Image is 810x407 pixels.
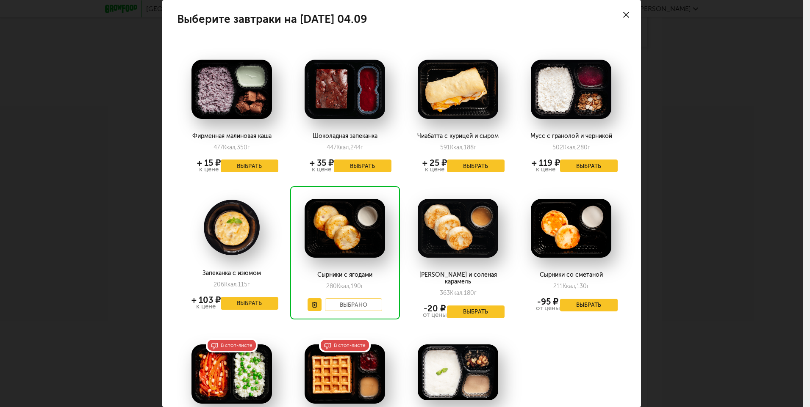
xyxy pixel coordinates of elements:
button: Выбрать [560,299,618,311]
div: к цене [191,303,221,310]
div: к цене [422,166,447,173]
img: big_jNBKMWfBmyrWEFir.png [191,199,272,256]
div: + 35 ₽ [310,159,334,166]
button: Выбрать [221,159,278,172]
div: 591 188 [440,144,476,151]
div: к цене [532,166,560,173]
span: Ккал, [223,144,237,151]
button: Выбрать [447,305,505,318]
span: г [474,289,477,297]
div: Мусс с гранолой и черникой [524,133,617,140]
div: [PERSON_NAME] и соленая карамель [411,272,504,285]
span: г [588,144,590,151]
div: от цены [536,305,560,311]
div: 206 115 [214,281,250,288]
img: big_DGphzVMdi3E2EQOe.png [191,60,272,119]
span: Ккал, [563,283,577,290]
div: Фирменная малиновая каша [185,133,278,140]
span: г [247,281,250,288]
div: Сырники с ягодами [298,272,391,278]
span: Ккал, [224,281,238,288]
div: + 25 ₽ [422,159,447,166]
span: Ккал, [563,144,577,151]
img: big_166ZK53KlE4HfnGn.png [305,344,385,404]
div: Чиабатта с курицей и сыром [411,133,504,140]
img: big_mOe8z449M5M7lfOZ.png [191,344,272,404]
div: 447 244 [327,144,363,151]
div: Шоколадная запеканка [298,133,391,140]
div: 502 280 [552,144,590,151]
button: Выбрать [221,297,278,310]
button: Выбрать [334,159,391,172]
img: big_eqx7M5hQj0AiPcM4.png [418,199,498,258]
div: Запеканка с изюмом [185,270,278,277]
img: big_F601vpJp5Wf4Dgz5.png [305,60,385,119]
div: + 15 ₽ [197,159,221,166]
div: 280 190 [326,283,363,290]
div: + 119 ₽ [532,159,560,166]
img: big_psj8Nh3MtzDMxZNy.png [418,60,498,119]
button: Выбрать [447,159,505,172]
img: big_pf808mGKqrAvdYHC.png [418,344,498,400]
span: г [587,283,589,290]
div: от цены [423,312,447,318]
span: г [361,144,363,151]
span: Ккал, [450,289,464,297]
img: big_oNJ7c1XGuxDSvFDf.png [531,60,611,119]
div: В стоп-листе [319,338,371,352]
span: Ккал, [337,283,351,290]
img: big_8CrUXvGrGHgQr12N.png [531,199,611,258]
span: Ккал, [336,144,350,151]
button: Выбрать [560,159,618,172]
span: г [361,283,363,290]
div: 363 180 [440,289,477,297]
div: к цене [197,166,221,173]
span: г [247,144,250,151]
div: -20 ₽ [423,305,447,312]
div: + 103 ₽ [191,297,221,303]
div: -95 ₽ [536,298,560,305]
div: к цене [310,166,334,173]
span: Ккал, [450,144,464,151]
h4: Выберите завтраки на [DATE] 04.09 [177,15,367,24]
span: г [474,144,476,151]
div: В стоп-листе [206,338,258,352]
div: 211 130 [553,283,589,290]
div: Сырники со сметаной [524,272,617,278]
img: big_Oj7558GKmMMoQVCH.png [305,199,385,258]
div: 477 350 [214,144,250,151]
